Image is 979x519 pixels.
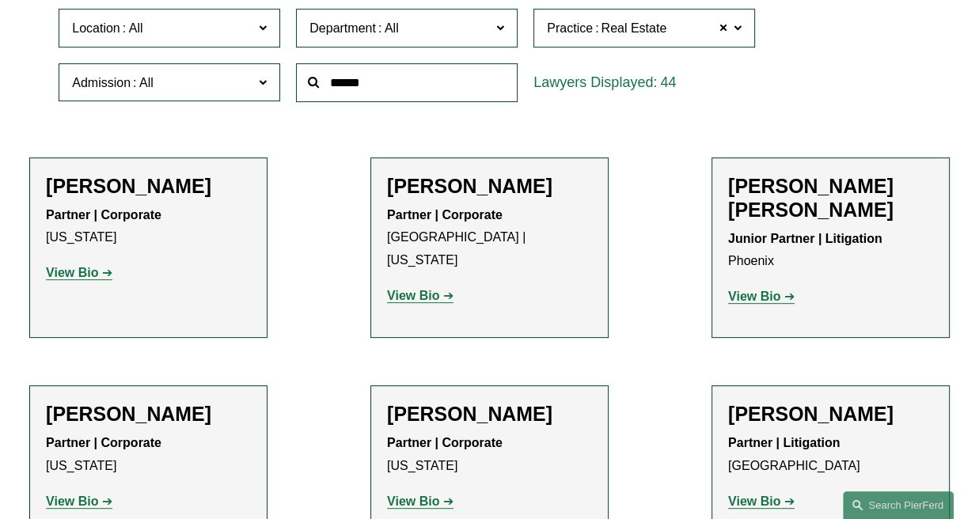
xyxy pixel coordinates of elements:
[387,289,453,302] a: View Bio
[387,402,592,426] h2: [PERSON_NAME]
[46,436,161,449] strong: Partner | Corporate
[728,402,933,426] h2: [PERSON_NAME]
[46,494,112,508] a: View Bio
[728,436,840,449] strong: Partner | Litigation
[387,289,439,302] strong: View Bio
[72,21,120,35] span: Location
[46,174,251,198] h2: [PERSON_NAME]
[728,290,795,303] a: View Bio
[46,266,98,279] strong: View Bio
[728,232,882,245] strong: Junior Partner | Litigation
[387,436,503,449] strong: Partner | Corporate
[728,174,933,222] h2: [PERSON_NAME] [PERSON_NAME]
[728,228,933,274] p: Phoenix
[46,204,251,250] p: [US_STATE]
[387,494,439,508] strong: View Bio
[660,74,676,90] span: 44
[309,21,376,35] span: Department
[728,494,780,508] strong: View Bio
[46,432,251,478] p: [US_STATE]
[46,402,251,426] h2: [PERSON_NAME]
[601,18,666,39] span: Real Estate
[72,76,131,89] span: Admission
[387,432,592,478] p: [US_STATE]
[843,491,954,519] a: Search this site
[46,494,98,508] strong: View Bio
[387,174,592,198] h2: [PERSON_NAME]
[728,290,780,303] strong: View Bio
[387,208,503,222] strong: Partner | Corporate
[547,21,593,35] span: Practice
[387,204,592,272] p: [GEOGRAPHIC_DATA] | [US_STATE]
[728,494,795,508] a: View Bio
[46,266,112,279] a: View Bio
[728,432,933,478] p: [GEOGRAPHIC_DATA]
[46,208,161,222] strong: Partner | Corporate
[387,494,453,508] a: View Bio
